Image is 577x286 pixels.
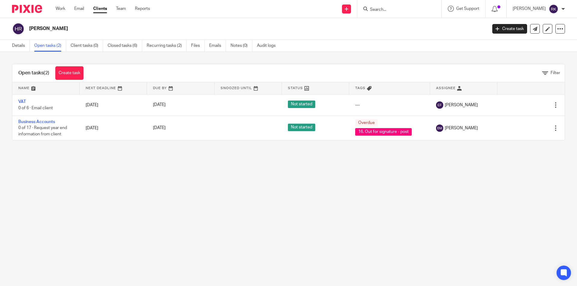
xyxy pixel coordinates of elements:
h2: [PERSON_NAME] [29,26,392,32]
a: Notes (0) [230,40,252,52]
span: Not started [288,101,315,108]
p: [PERSON_NAME] [513,6,546,12]
a: Create task [492,24,527,34]
a: Closed tasks (6) [108,40,142,52]
img: svg%3E [12,23,25,35]
span: Snoozed Until [221,86,252,90]
div: --- [355,102,424,108]
span: 16. Out for signature - post [355,128,412,136]
a: Open tasks (2) [34,40,66,52]
a: Emails [209,40,226,52]
a: Client tasks (0) [71,40,103,52]
span: Overdue [355,119,378,127]
span: 0 of 17 · Request year end information from client [18,126,67,137]
span: Filter [551,71,560,75]
td: [DATE] [80,116,147,140]
span: Tags [355,86,365,90]
a: Audit logs [257,40,280,52]
span: [PERSON_NAME] [445,102,478,108]
img: svg%3E [549,4,558,14]
span: [DATE] [153,126,166,130]
a: Details [12,40,30,52]
span: Get Support [456,7,479,11]
h1: Open tasks [18,70,49,76]
img: svg%3E [436,101,443,109]
a: Work [56,6,65,12]
a: Files [191,40,205,52]
span: 0 of 6 · Email client [18,106,53,110]
span: Status [288,86,303,90]
input: Search [369,7,423,13]
img: svg%3E [436,125,443,132]
td: [DATE] [80,94,147,116]
a: Reports [135,6,150,12]
a: Recurring tasks (2) [147,40,187,52]
a: Create task [55,66,84,80]
span: [DATE] [153,103,166,107]
a: Email [74,6,84,12]
span: Not started [288,124,315,131]
a: VAT [18,100,26,104]
span: [PERSON_NAME] [445,125,478,131]
a: Clients [93,6,107,12]
a: Team [116,6,126,12]
a: Business Accounts [18,120,55,124]
span: (2) [44,71,49,75]
img: Pixie [12,5,42,13]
